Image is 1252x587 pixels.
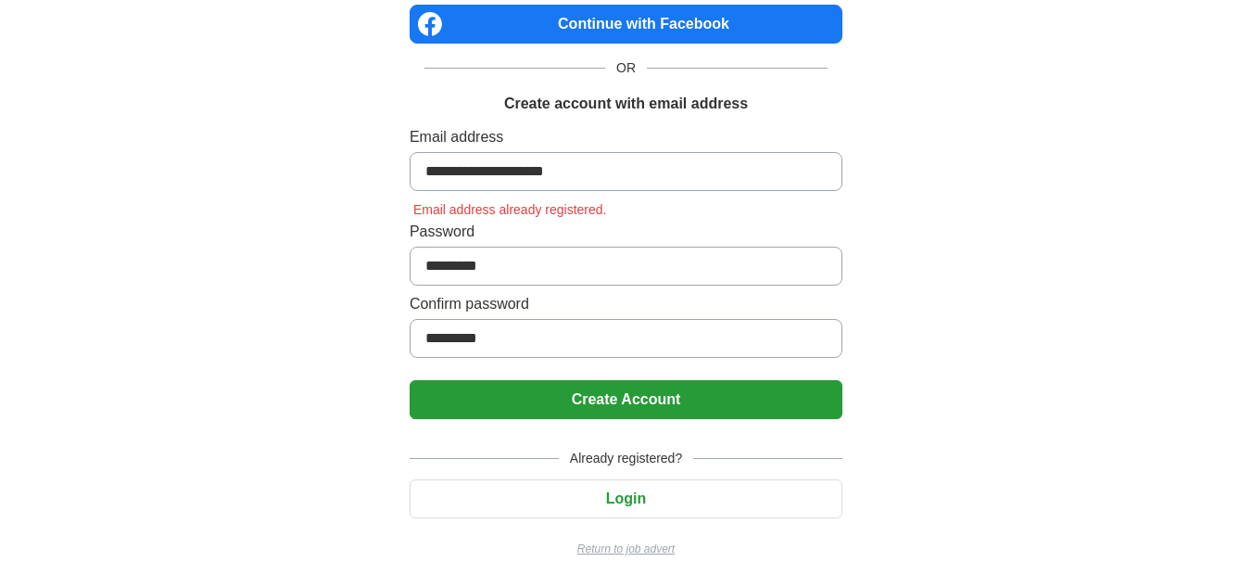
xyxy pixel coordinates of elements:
[410,479,842,518] button: Login
[605,58,647,78] span: OR
[559,449,693,468] span: Already registered?
[410,541,842,557] a: Return to job advert
[410,202,611,217] span: Email address already registered.
[504,93,748,115] h1: Create account with email address
[410,221,842,243] label: Password
[410,293,842,315] label: Confirm password
[410,380,842,419] button: Create Account
[410,126,842,148] label: Email address
[410,491,842,506] a: Login
[410,5,842,44] a: Continue with Facebook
